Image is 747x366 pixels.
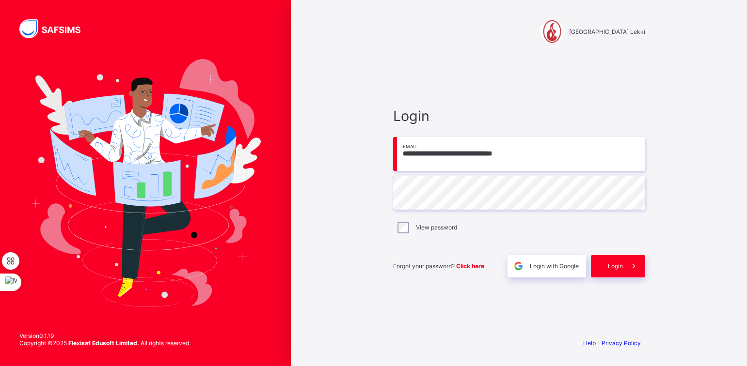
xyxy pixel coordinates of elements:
a: Help [583,339,596,347]
label: View password [416,224,457,231]
span: [GEOGRAPHIC_DATA] Lekki [569,28,645,35]
img: google.396cfc9801f0270233282035f929180a.svg [513,260,524,272]
img: Hero Image [30,59,261,307]
span: Copyright © 2025 All rights reserved. [19,339,191,347]
strong: Flexisaf Edusoft Limited. [68,339,139,347]
a: Privacy Policy [602,339,641,347]
span: Forgot your password? [393,262,484,270]
span: Login [393,107,645,124]
img: SAFSIMS Logo [19,19,92,38]
span: Login [608,262,623,270]
span: Login with Google [530,262,579,270]
a: Click here [456,262,484,270]
span: Version 0.1.19 [19,332,191,339]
